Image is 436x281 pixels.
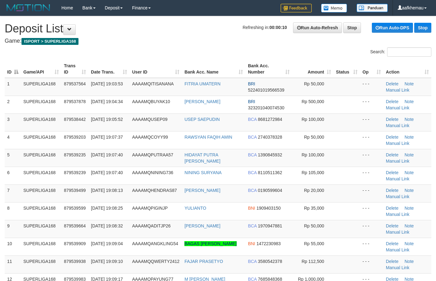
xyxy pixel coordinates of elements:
th: Game/API: activate to sort column ascending [21,60,61,78]
span: BCA [248,135,257,140]
span: BRI [248,81,255,86]
span: Rp 20,000 [304,188,324,193]
span: AAAAMQHENDRAS87 [132,188,177,193]
span: BCA [248,223,257,228]
span: [DATE] 19:08:13 [91,188,123,193]
span: Copy 8681272984 to clipboard [258,117,282,122]
td: 8 [5,202,21,220]
span: [DATE] 19:08:25 [91,206,123,211]
td: - - - [360,96,383,113]
td: 9 [5,220,21,238]
a: Note [405,241,414,246]
span: Copy 3580542378 to clipboard [258,259,282,264]
span: [DATE] 19:07:37 [91,135,123,140]
span: Rp 100,000 [301,117,324,122]
span: [DATE] 19:04:34 [91,99,123,104]
td: 11 [5,255,21,273]
img: Button%20Memo.svg [321,4,347,12]
span: 879539664 [64,223,86,228]
th: Bank Acc. Name: activate to sort column ascending [182,60,245,78]
td: 5 [5,149,21,167]
span: Copy 1390845932 to clipboard [258,152,282,157]
a: Manual Link [386,123,410,128]
span: Rp 105,000 [301,170,324,175]
a: YULIANTO [184,206,206,211]
th: Status: activate to sort column ascending [334,60,360,78]
span: BCA [248,259,257,264]
span: Copy 1472230983 to clipboard [256,241,281,246]
a: BAGAS [PERSON_NAME] [184,241,236,246]
td: SUPERLIGA168 [21,184,61,202]
span: BNI [248,241,255,246]
td: - - - [360,184,383,202]
a: Delete [386,188,398,193]
td: SUPERLIGA168 [21,255,61,273]
span: [DATE] 19:03:53 [91,81,123,86]
a: Delete [386,259,398,264]
img: Feedback.jpg [281,4,312,12]
th: Date Trans.: activate to sort column ascending [88,60,130,78]
td: - - - [360,113,383,131]
a: USEP SAEPUDIN [184,117,220,122]
th: Action: activate to sort column ascending [383,60,431,78]
a: Delete [386,81,398,86]
strong: 00:00:10 [269,25,287,30]
td: - - - [360,220,383,238]
span: Rp 500,000 [301,99,324,104]
a: Manual Link [386,247,410,252]
td: SUPERLIGA168 [21,96,61,113]
a: Stop [343,22,361,33]
a: Stop [414,23,431,33]
input: Search: [387,47,431,57]
a: Note [405,152,414,157]
a: Manual Link [386,265,410,270]
th: User ID: activate to sort column ascending [130,60,182,78]
span: Rp 50,000 [304,81,324,86]
td: 6 [5,167,21,184]
a: Note [405,99,414,104]
span: 879539599 [64,206,86,211]
span: 879539938 [64,259,86,264]
label: Search: [370,47,431,57]
a: Delete [386,152,398,157]
td: 3 [5,113,21,131]
a: Run Auto-DPS [372,23,413,33]
span: Rp 50,000 [304,223,324,228]
span: BRI [248,99,255,104]
span: Copy 8110511362 to clipboard [258,170,282,175]
a: Manual Link [386,194,410,199]
span: Rp 112,500 [301,259,324,264]
span: AAAAMQADITJP26 [132,223,171,228]
span: Refreshing in: [243,25,287,30]
td: SUPERLIGA168 [21,78,61,96]
a: [PERSON_NAME] [184,223,220,228]
td: 7 [5,184,21,202]
span: AAAAMQBUYAK10 [132,99,170,104]
a: Manual Link [386,141,410,146]
a: Note [405,188,414,193]
a: FAJAR PRASETYO [184,259,223,264]
th: Bank Acc. Number: activate to sort column ascending [245,60,292,78]
span: Copy 1970947881 to clipboard [258,223,282,228]
th: Op: activate to sort column ascending [360,60,383,78]
td: - - - [360,202,383,220]
span: BCA [248,117,257,122]
td: - - - [360,255,383,273]
td: 4 [5,131,21,149]
span: 879539239 [64,170,86,175]
a: Delete [386,99,398,104]
td: SUPERLIGA168 [21,131,61,149]
td: 2 [5,96,21,113]
span: Rp 100,000 [301,152,324,157]
a: Manual Link [386,159,410,164]
h1: Deposit List [5,22,431,35]
a: Delete [386,223,398,228]
a: Delete [386,206,398,211]
span: ISPORT > SUPERLIGA168 [21,38,78,45]
span: BCA [248,188,257,193]
span: AAAAMQITISANANA [132,81,174,86]
span: [DATE] 19:08:32 [91,223,123,228]
span: AAAAMQPIGINJP [132,206,168,211]
img: panduan.png [357,4,388,12]
span: AAAAMQQWERTY2412 [132,259,179,264]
